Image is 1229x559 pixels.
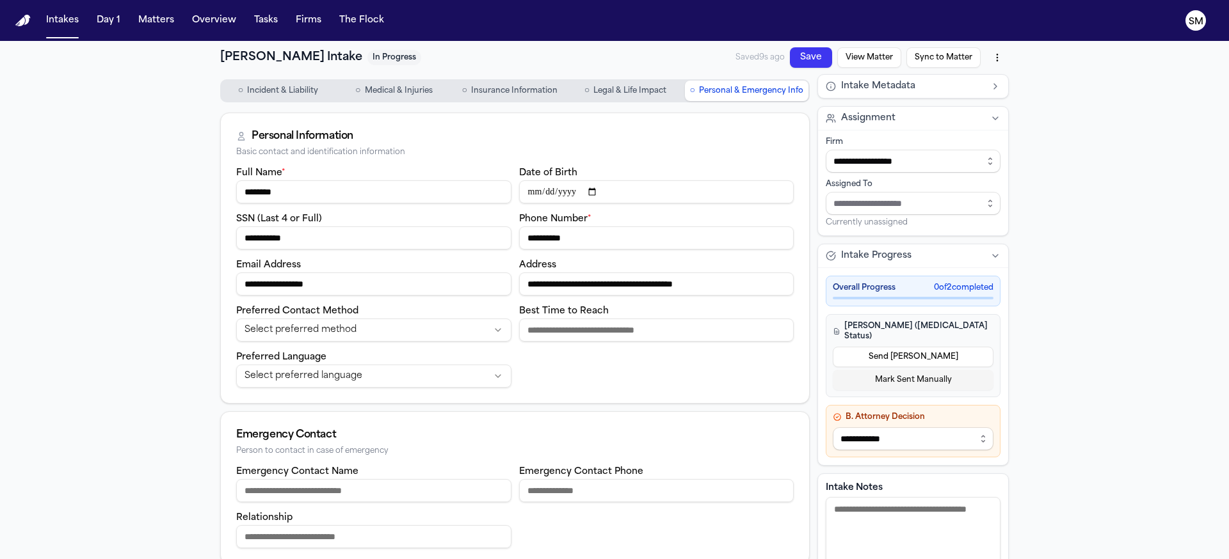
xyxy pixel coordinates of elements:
input: Emergency contact relationship [236,525,511,548]
label: Full Name [236,168,285,178]
button: Mark Sent Manually [833,370,993,390]
label: Preferred Language [236,352,326,362]
button: More actions [986,46,1009,69]
h4: B. Attorney Decision [833,412,993,422]
span: Intake Metadata [841,80,915,93]
input: Date of birth [519,180,794,203]
input: SSN [236,226,511,249]
div: Assigned To [826,179,1000,189]
button: Intake Metadata [818,75,1008,98]
span: Saved 9s ago [735,52,785,63]
div: Person to contact in case of emergency [236,446,794,456]
label: Email Address [236,260,301,270]
div: Firm [826,137,1000,147]
span: 0 of 2 completed [934,283,993,293]
button: The Flock [334,9,389,32]
input: Assign to staff member [826,192,1000,215]
input: Address [519,272,794,295]
span: In Progress [367,50,421,65]
span: Intake Progress [841,249,912,262]
button: Send [PERSON_NAME] [833,347,993,367]
input: Phone number [519,226,794,249]
button: Go to Personal & Emergency Info [685,81,808,101]
div: Personal Information [252,129,353,144]
span: Personal & Emergency Info [699,86,803,96]
label: Best Time to Reach [519,306,609,316]
span: Currently unassigned [826,217,908,228]
button: Tasks [249,9,283,32]
input: Select firm [826,150,1000,173]
span: ○ [238,84,243,97]
button: Overview [187,9,241,32]
span: Legal & Life Impact [593,86,666,96]
span: Insurance Information [471,86,558,96]
button: Save [790,47,832,68]
button: View Matter [837,47,901,68]
button: Go to Legal & Life Impact [569,81,682,101]
button: Intakes [41,9,84,32]
button: Day 1 [92,9,125,32]
div: Emergency Contact [236,427,794,443]
button: Firms [291,9,326,32]
span: ○ [355,84,360,97]
button: Go to Insurance Information [453,81,566,101]
span: Assignment [841,112,896,125]
a: Home [15,15,31,27]
label: Address [519,260,556,270]
label: Date of Birth [519,168,577,178]
span: ○ [584,84,590,97]
input: Best time to reach [519,319,794,342]
label: Relationship [236,513,293,523]
input: Emergency contact name [236,479,511,502]
label: Intake Notes [826,482,1000,494]
span: Medical & Injuries [365,86,433,96]
button: Go to Incident & Liability [221,81,335,101]
button: Go to Medical & Injuries [337,81,451,101]
button: Sync to Matter [906,47,981,68]
span: Overall Progress [833,283,896,293]
h4: [PERSON_NAME] ([MEDICAL_DATA] Status) [833,321,993,342]
label: SSN (Last 4 or Full) [236,214,322,224]
span: ○ [462,84,467,97]
span: Incident & Liability [247,86,318,96]
button: Matters [133,9,179,32]
span: ○ [690,84,695,97]
label: Preferred Contact Method [236,306,358,316]
button: Intake Progress [818,244,1008,267]
h1: [PERSON_NAME] Intake [220,49,362,67]
button: Assignment [818,107,1008,130]
input: Full name [236,180,511,203]
label: Phone Number [519,214,591,224]
input: Email address [236,272,511,295]
label: Emergency Contact Phone [519,467,643,476]
div: Basic contact and identification information [236,148,794,157]
img: Finch Logo [15,15,31,27]
input: Emergency contact phone [519,479,794,502]
label: Emergency Contact Name [236,467,358,476]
